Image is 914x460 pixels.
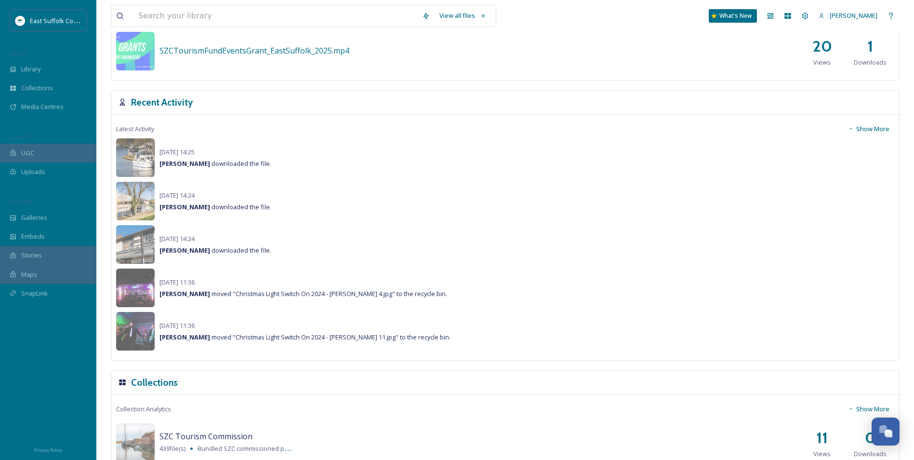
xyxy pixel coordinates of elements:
[159,333,450,341] span: moved "Christmas Light Switch On 2024 - [PERSON_NAME] 11.jpg" to the recycle bin.
[116,312,155,351] img: 44516ff7-73ed-4b30-aa2b-b1a85528c17e.jpg
[131,376,178,390] h3: Collections
[872,418,900,446] button: Open Chat
[159,234,195,243] span: [DATE] 14:24
[159,431,252,442] span: SZC Tourism Commission
[812,35,832,58] h2: 20
[813,58,831,67] span: Views
[843,400,894,419] button: Show More
[116,269,155,307] img: 53b70851-4a7b-4a4d-ba02-9cb364a4f50c.jpg
[843,120,894,138] button: Show More
[21,83,53,93] span: Collections
[21,149,34,158] span: UGC
[159,191,195,200] span: [DATE] 14:24
[830,11,877,20] span: [PERSON_NAME]
[21,289,48,298] span: SnapLink
[159,159,271,168] span: downloaded the file.
[198,444,373,453] span: Bundled SZC commissioned photography, highest resolution
[116,32,155,70] img: a00fdb7f-70aa-4994-b4d2-18fcaa1c9ca8.jpg
[813,449,831,459] span: Views
[21,251,42,260] span: Stories
[435,6,491,25] a: View all files
[814,6,882,25] a: [PERSON_NAME]
[159,203,271,211] span: downloaded the file.
[709,9,757,23] a: What's New
[159,289,210,298] strong: [PERSON_NAME]
[865,426,876,449] h2: 0
[21,102,64,111] span: Media Centres
[21,167,45,176] span: Uploads
[816,426,828,449] h2: 11
[116,124,154,134] span: Latest Activity
[15,16,25,26] img: ESC%20Logo.png
[21,232,45,241] span: Embeds
[854,58,887,67] span: Downloads
[159,321,195,330] span: [DATE] 11:36
[159,333,210,341] strong: [PERSON_NAME]
[133,5,417,27] input: Search your library
[159,278,195,286] span: [DATE] 11:36
[21,213,47,222] span: Galleries
[34,447,62,453] span: Privacy Policy
[10,50,26,57] span: MEDIA
[10,198,32,205] span: WIDGETS
[159,444,185,453] span: 439 file(s)
[116,138,155,177] img: b3159e8c-36a5-453d-a4b4-686626ea062e.jpg
[116,182,155,220] img: b687c2fa-a1d2-4e93-afa6-a83e0d2e6e10.jpg
[854,449,887,459] span: Downloads
[10,134,30,141] span: COLLECT
[159,289,447,298] span: moved "Christmas Light Switch On 2024 - [PERSON_NAME] 4.jpg" to the recycle bin.
[30,16,87,25] span: East Suffolk Council
[159,246,271,255] span: downloaded the file.
[159,45,349,56] span: SZCTourismFundEventsGrant_EastSuffolk_2025.mp4
[867,35,873,58] h2: 1
[116,225,155,264] img: 1aaf752a-a493-4afd-9245-cfc87ca51b82.jpg
[159,148,195,156] span: [DATE] 14:25
[159,159,210,168] strong: [PERSON_NAME]
[34,444,62,455] a: Privacy Policy
[159,246,210,255] strong: [PERSON_NAME]
[116,405,171,414] span: Collection Analytics
[159,203,210,211] strong: [PERSON_NAME]
[21,270,37,279] span: Maps
[21,65,40,74] span: Library
[131,95,193,109] h3: Recent Activity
